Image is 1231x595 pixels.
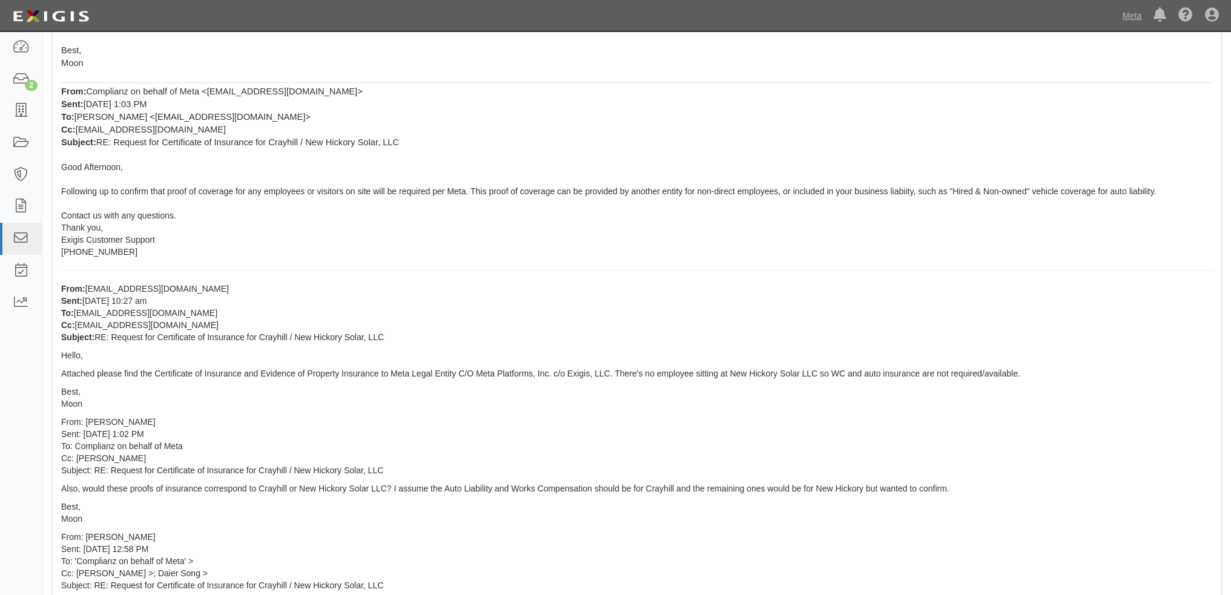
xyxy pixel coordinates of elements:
[61,417,383,475] span: From: [PERSON_NAME] Sent: [DATE] 1:02 PM To: Complianz on behalf of Meta Cc: [PERSON_NAME] Subjec...
[61,284,85,294] span: From:
[61,162,1156,257] span: Good Afternoon, Following up to confirm that proof of coverage for any employees or visitors on s...
[61,532,383,590] span: From: [PERSON_NAME] Sent: [DATE] 12:58 PM To: 'Complianz on behalf of Meta' > Cc: [PERSON_NAME] >...
[61,99,84,109] b: Sent:
[61,87,87,96] span: From:
[1117,4,1147,28] a: Meta
[61,112,74,122] b: To:
[1178,8,1193,23] i: Help Center - Complianz
[61,125,76,134] b: Cc:
[25,80,38,91] div: 2
[61,308,74,318] span: To:
[61,320,75,330] span: Cc:
[61,284,384,342] span: [EMAIL_ADDRESS][DOMAIN_NAME] [DATE] 10:27 am [EMAIL_ADDRESS][DOMAIN_NAME] [EMAIL_ADDRESS][DOMAIN_...
[61,87,399,147] span: Complianz on behalf of Meta <[EMAIL_ADDRESS][DOMAIN_NAME]> [DATE] 1:03 PM [PERSON_NAME] <[EMAIL_A...
[61,369,1020,378] span: Attached please find the Certificate of Insurance and Evidence of Property Insurance to Meta Lega...
[61,387,82,409] span: Best, Moon
[61,350,83,360] span: Hello,
[61,45,81,55] span: Best,
[61,296,82,306] span: Sent:
[61,332,94,342] span: Subject:
[61,484,949,493] span: Also, would these proofs of insurance correspond to Crayhill or New Hickory Solar LLC? I assume t...
[61,137,96,147] b: Subject:
[61,502,82,524] span: Best, Moon
[61,58,84,68] span: Moon
[9,5,93,27] img: logo-5460c22ac91f19d4615b14bd174203de0afe785f0fc80cf4dbbc73dc1793850b.png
